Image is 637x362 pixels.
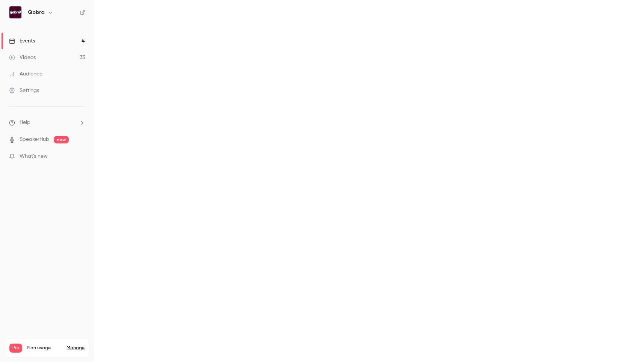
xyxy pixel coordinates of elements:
[27,345,62,351] span: Plan usage
[9,37,35,45] div: Events
[9,119,85,127] li: help-dropdown-opener
[76,153,85,160] iframe: Noticeable Trigger
[67,345,85,351] a: Manage
[9,344,22,353] span: Pro
[9,87,39,94] div: Settings
[9,70,42,78] div: Audience
[54,136,69,143] span: new
[20,119,30,127] span: Help
[28,9,44,16] h6: Qobra
[20,152,48,160] span: What's new
[9,54,36,61] div: Videos
[9,6,21,18] img: Qobra
[20,136,49,143] a: SpeakerHub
